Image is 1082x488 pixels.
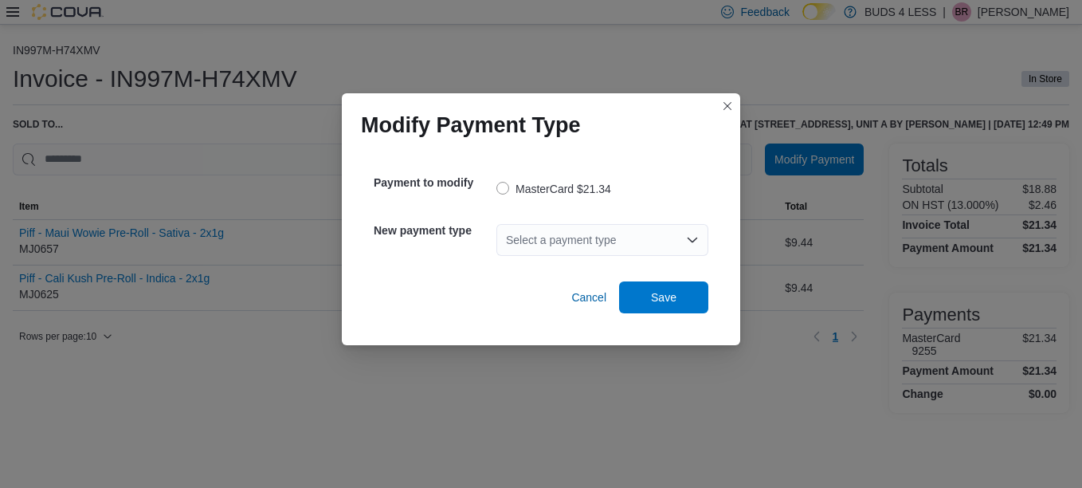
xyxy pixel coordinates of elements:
button: Save [619,281,708,313]
button: Open list of options [686,234,699,246]
span: Cancel [571,289,606,305]
button: Cancel [565,281,613,313]
h1: Modify Payment Type [361,112,581,138]
input: Accessible screen reader label [506,230,508,250]
button: Closes this modal window [718,96,737,116]
h5: New payment type [374,214,493,246]
label: MasterCard $21.34 [496,179,611,199]
span: Save [651,289,676,305]
h5: Payment to modify [374,167,493,199]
